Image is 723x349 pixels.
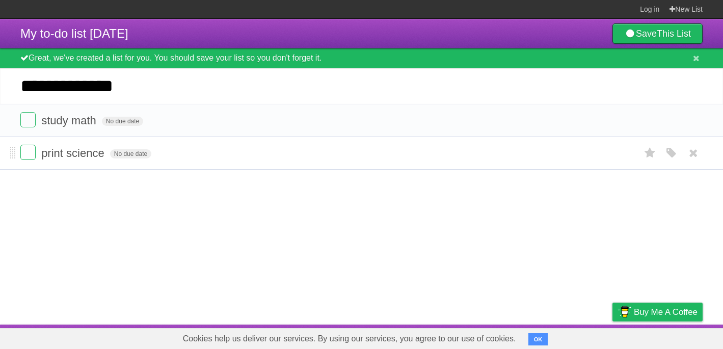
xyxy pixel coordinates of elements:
[20,145,36,160] label: Done
[110,149,151,158] span: No due date
[634,303,698,321] span: Buy me a coffee
[528,333,548,345] button: OK
[20,26,128,40] span: My to-do list [DATE]
[41,147,107,159] span: print science
[612,303,703,321] a: Buy me a coffee
[102,117,143,126] span: No due date
[599,327,626,346] a: Privacy
[565,327,587,346] a: Terms
[638,327,703,346] a: Suggest a feature
[612,23,703,44] a: SaveThis List
[640,145,660,162] label: Star task
[477,327,498,346] a: About
[657,29,691,39] b: This List
[20,112,36,127] label: Done
[41,114,99,127] span: study math
[618,303,631,320] img: Buy me a coffee
[173,329,526,349] span: Cookies help us deliver our services. By using our services, you agree to our use of cookies.
[511,327,552,346] a: Developers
